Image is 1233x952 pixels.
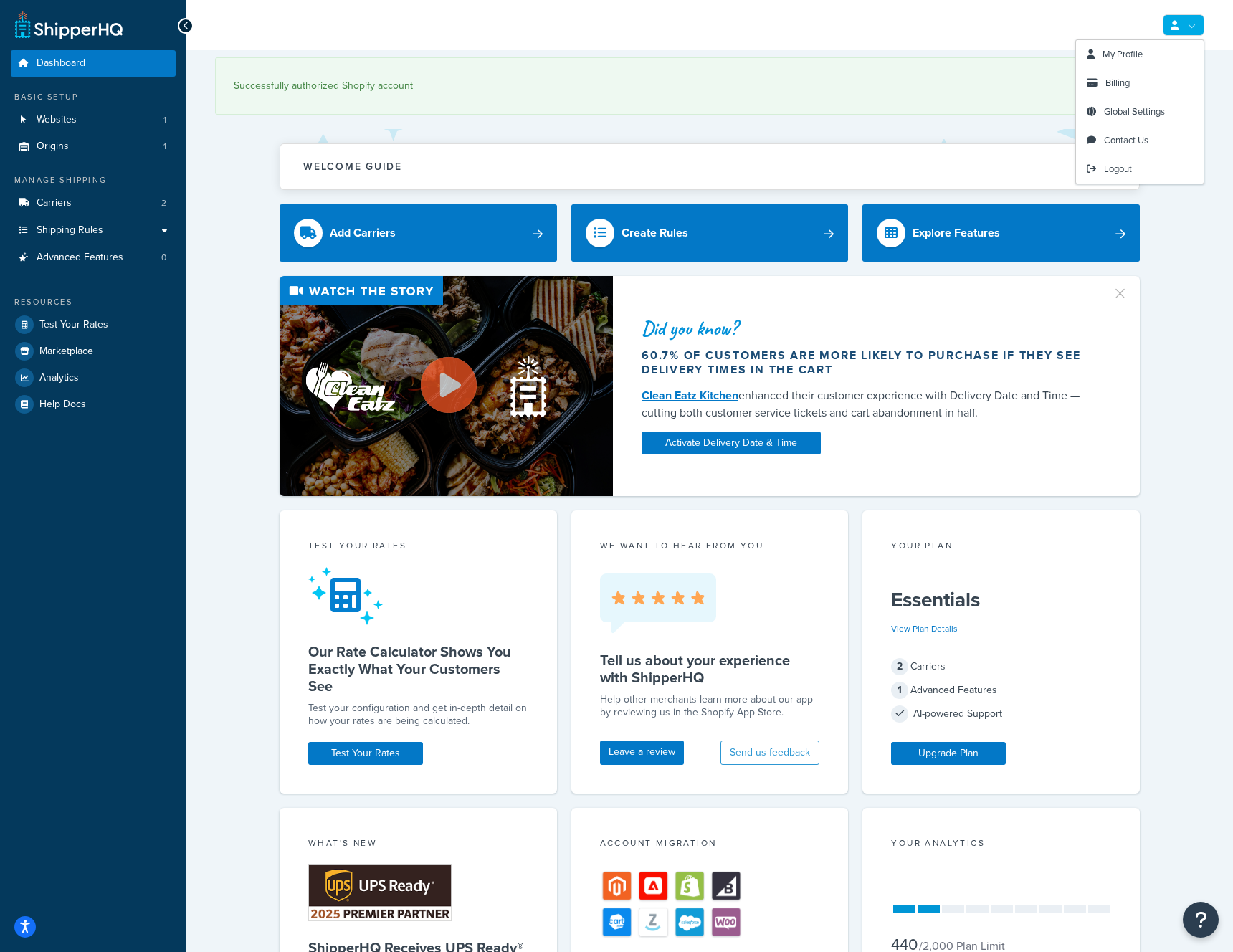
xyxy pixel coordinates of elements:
a: Websites1 [11,107,176,133]
a: Logout [1076,155,1204,184]
button: Send us feedback [720,741,819,765]
a: Test Your Rates [11,312,176,338]
div: Manage Shipping [11,174,176,186]
button: Welcome Guide [280,144,1139,189]
span: Websites [37,114,77,126]
span: 2 [161,197,166,209]
h5: Essentials [891,589,1111,611]
a: Advanced Features0 [11,244,176,271]
span: 1 [163,141,166,153]
span: Help Docs [39,399,86,411]
img: Video thumbnail [280,276,613,496]
a: Dashboard [11,50,176,77]
span: Analytics [39,372,79,384]
a: View Plan Details [891,622,958,635]
div: Test your rates [308,539,528,556]
a: Contact Us [1076,126,1204,155]
span: Marketplace [39,346,93,358]
div: Your Analytics [891,837,1111,853]
span: Test Your Rates [39,319,108,331]
a: Test Your Rates [308,742,423,765]
span: 0 [161,252,166,264]
div: What's New [308,837,528,853]
span: 1 [163,114,166,126]
a: Shipping Rules [11,217,176,244]
li: Carriers [11,190,176,216]
div: enhanced their customer experience with Delivery Date and Time — cutting both customer service ti... [642,387,1095,422]
div: Carriers [891,657,1111,677]
div: Test your configuration and get in-depth detail on how your rates are being calculated. [308,702,528,728]
div: Successfully authorized Shopify account [234,76,1186,96]
p: we want to hear from you [600,539,820,552]
a: Origins1 [11,133,176,160]
a: Clean Eatz Kitchen [642,387,738,404]
span: Carriers [37,197,72,209]
div: Resources [11,296,176,308]
a: Analytics [11,365,176,391]
li: Origins [11,133,176,160]
div: Basic Setup [11,91,176,103]
span: Origins [37,141,69,153]
a: Activate Delivery Date & Time [642,432,821,454]
span: Billing [1105,76,1130,90]
span: Global Settings [1104,105,1165,118]
a: Upgrade Plan [891,742,1006,765]
a: Help Docs [11,391,176,417]
span: 1 [891,682,908,699]
div: Did you know? [642,318,1095,338]
h5: Our Rate Calculator Shows You Exactly What Your Customers See [308,643,528,695]
div: Your Plan [891,539,1111,556]
span: 2 [891,658,908,675]
button: Open Resource Center [1183,902,1219,938]
a: Explore Features [862,204,1140,262]
span: Contact Us [1104,133,1148,147]
a: Global Settings [1076,97,1204,126]
a: Leave a review [600,741,684,765]
a: Billing [1076,69,1204,97]
span: Shipping Rules [37,224,103,237]
a: Marketplace [11,338,176,364]
span: My Profile [1103,47,1143,61]
h2: Welcome Guide [303,161,402,172]
span: Advanced Features [37,252,123,264]
div: Explore Features [913,223,1000,243]
a: Create Rules [571,204,849,262]
a: My Profile [1076,40,1204,69]
span: Logout [1104,162,1132,176]
div: 60.7% of customers are more likely to purchase if they see delivery times in the cart [642,348,1095,377]
div: Add Carriers [330,223,396,243]
div: AI-powered Support [891,704,1111,724]
li: Websites [11,107,176,133]
p: Help other merchants learn more about our app by reviewing us in the Shopify App Store. [600,693,820,719]
div: Create Rules [622,223,688,243]
div: Advanced Features [891,680,1111,700]
li: Advanced Features [11,244,176,271]
div: Account Migration [600,837,820,853]
span: Dashboard [37,57,85,70]
h5: Tell us about your experience with ShipperHQ [600,652,820,686]
a: Add Carriers [280,204,557,262]
a: Carriers2 [11,190,176,216]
